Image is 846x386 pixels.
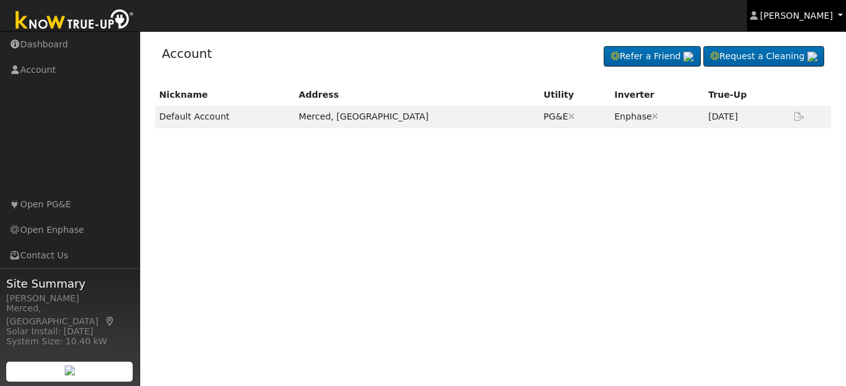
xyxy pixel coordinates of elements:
[9,7,140,35] img: Know True-Up
[604,46,701,67] a: Refer a Friend
[6,335,133,348] div: System Size: 10.40 kW
[6,292,133,305] div: [PERSON_NAME]
[105,316,116,326] a: Map
[568,111,575,121] a: Disconnect
[6,302,133,328] div: Merced, [GEOGRAPHIC_DATA]
[6,325,133,338] div: Solar Install: [DATE]
[703,46,824,67] a: Request a Cleaning
[299,88,535,101] div: Address
[760,11,833,21] span: [PERSON_NAME]
[614,88,700,101] div: Inverter
[610,106,704,128] td: Enphase
[683,52,693,62] img: retrieve
[544,88,606,101] div: Utility
[6,275,133,292] span: Site Summary
[155,106,295,128] td: Default Account
[162,46,212,61] a: Account
[159,88,290,101] div: Nickname
[652,111,658,121] a: Disconnect
[294,106,539,128] td: Merced, [GEOGRAPHIC_DATA]
[792,111,807,121] a: Export Interval Data
[65,365,75,375] img: retrieve
[807,52,817,62] img: retrieve
[708,88,783,101] div: True-Up
[539,106,611,128] td: PG&E
[704,106,787,128] td: [DATE]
